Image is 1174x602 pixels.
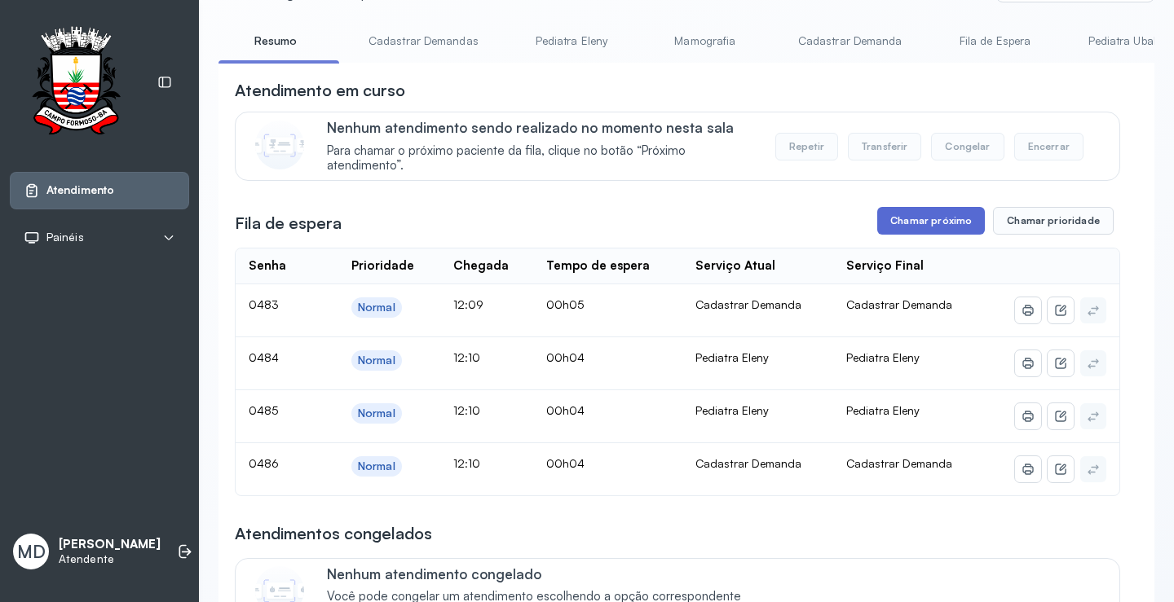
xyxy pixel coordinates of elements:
[695,350,821,365] div: Pediatra Eleny
[351,258,414,274] div: Prioridade
[59,537,161,552] p: [PERSON_NAME]
[993,207,1114,235] button: Chamar prioridade
[249,350,279,364] span: 0484
[846,403,920,417] span: Pediatra Eleny
[358,301,395,314] div: Normal
[846,297,952,311] span: Cadastrar Demanda
[695,297,821,312] div: Cadastrar Demanda
[695,456,821,471] div: Cadastrar Demanda
[255,121,304,169] img: Imagem de CalloutCard
[24,182,175,199] a: Atendimento
[17,26,135,139] img: Logotipo do estabelecimento
[352,28,495,55] a: Cadastrar Demandas
[775,133,838,160] button: Repetir
[846,258,924,274] div: Serviço Final
[327,143,758,174] span: Para chamar o próximo paciente da fila, clique no botão “Próximo atendimento”.
[249,403,278,417] span: 0485
[846,350,920,364] span: Pediatra Eleny
[453,403,480,417] span: 12:10
[46,231,84,244] span: Painéis
[782,28,919,55] a: Cadastrar Demanda
[453,297,483,311] span: 12:09
[453,456,480,470] span: 12:10
[358,459,395,473] div: Normal
[546,403,585,417] span: 00h04
[546,350,585,364] span: 00h04
[59,552,161,566] p: Atendente
[877,207,985,235] button: Chamar próximo
[1014,133,1084,160] button: Encerrar
[931,133,1004,160] button: Congelar
[695,258,775,274] div: Serviço Atual
[453,258,509,274] div: Chegada
[249,258,286,274] div: Senha
[218,28,333,55] a: Resumo
[46,183,114,197] span: Atendimento
[235,79,405,102] h3: Atendimento em curso
[327,119,758,136] p: Nenhum atendimento sendo realizado no momento nesta sala
[846,456,952,470] span: Cadastrar Demanda
[938,28,1053,55] a: Fila de Espera
[546,258,650,274] div: Tempo de espera
[358,354,395,367] div: Normal
[249,297,279,311] span: 0483
[235,522,432,545] h3: Atendimentos congelados
[235,212,342,235] h3: Fila de espera
[249,456,279,470] span: 0486
[453,350,480,364] span: 12:10
[546,456,585,470] span: 00h04
[546,297,584,311] span: 00h05
[695,403,821,418] div: Pediatra Eleny
[358,406,395,420] div: Normal
[327,565,758,582] p: Nenhum atendimento congelado
[648,28,762,55] a: Mamografia
[514,28,629,55] a: Pediatra Eleny
[848,133,922,160] button: Transferir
